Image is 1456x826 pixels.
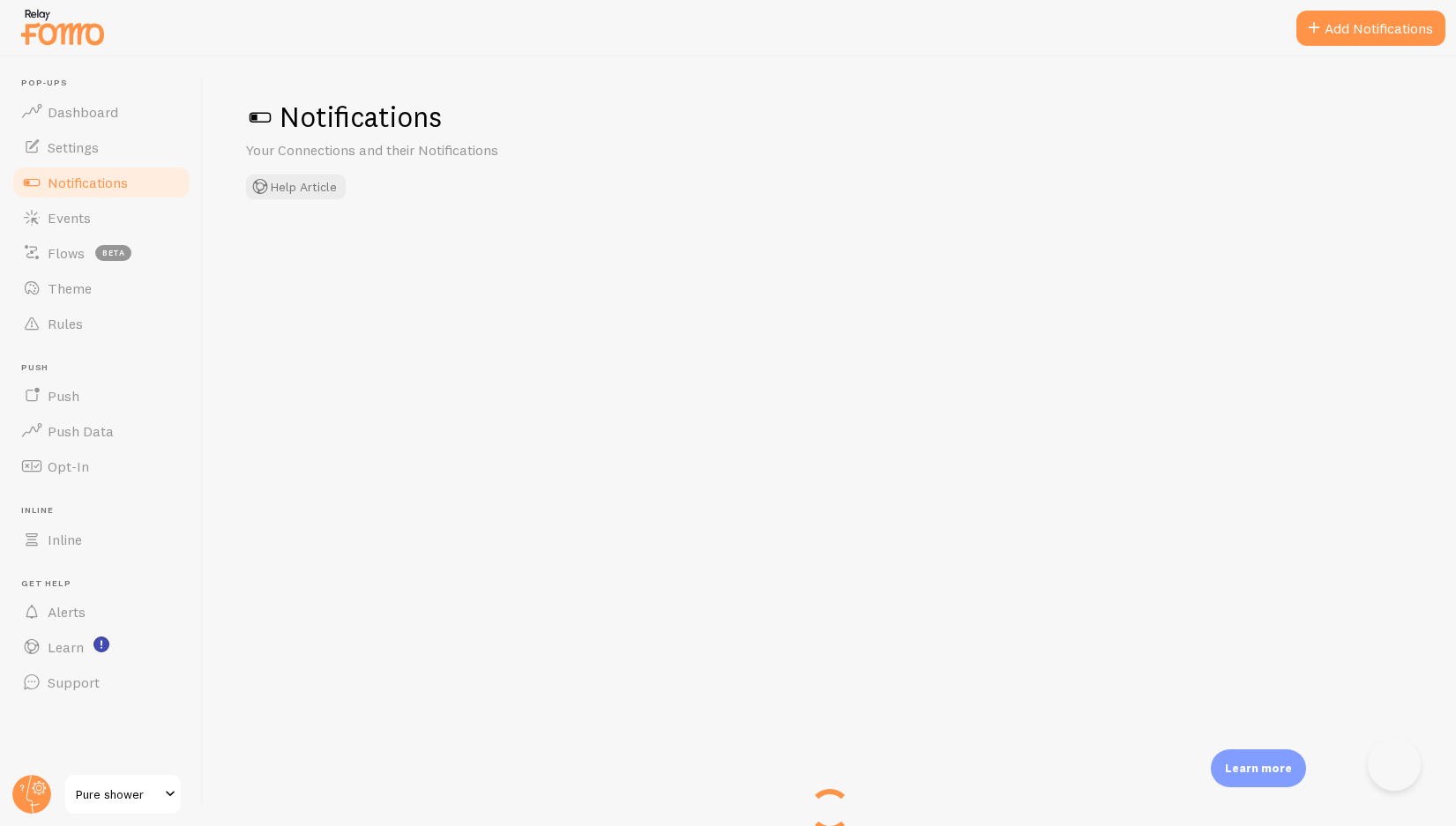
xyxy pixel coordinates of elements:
[1225,760,1292,777] p: Learn more
[11,306,192,341] a: Rules
[21,505,192,517] span: Inline
[11,271,192,306] a: Theme
[11,378,192,413] a: Push
[11,629,192,665] a: Learn
[95,245,131,261] span: beta
[11,130,192,165] a: Settings
[48,673,100,691] span: Support
[11,200,192,235] a: Events
[48,103,118,121] span: Dashboard
[48,279,92,297] span: Theme
[246,140,669,160] p: Your Connections and their Notifications
[93,636,109,652] svg: <p>Watch New Feature Tutorials!</p>
[48,315,83,332] span: Rules
[48,638,84,656] span: Learn
[19,4,107,49] img: fomo-relay-logo-orange.svg
[11,594,192,629] a: Alerts
[1211,749,1306,787] div: Learn more
[76,784,160,805] span: Pure shower
[48,531,82,548] span: Inline
[21,78,192,89] span: Pop-ups
[1368,738,1421,791] iframe: Help Scout Beacon - Open
[11,665,192,700] a: Support
[48,174,128,191] span: Notifications
[11,235,192,271] a: Flows beta
[21,362,192,374] span: Push
[48,387,79,405] span: Push
[48,244,85,262] span: Flows
[11,413,192,449] a: Push Data
[63,773,183,815] a: Pure shower
[48,603,86,621] span: Alerts
[246,99,1414,135] h1: Notifications
[48,209,91,227] span: Events
[11,94,192,130] a: Dashboard
[11,449,192,484] a: Opt-In
[11,522,192,557] a: Inline
[48,422,114,440] span: Push Data
[48,138,99,156] span: Settings
[48,458,89,475] span: Opt-In
[11,165,192,200] a: Notifications
[246,175,346,199] button: Help Article
[21,578,192,590] span: Get Help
